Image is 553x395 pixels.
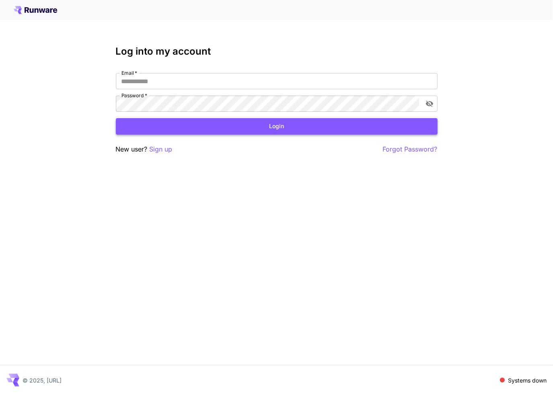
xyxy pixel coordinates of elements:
button: Sign up [150,144,173,154]
p: Systems down [508,376,547,385]
button: toggle password visibility [422,96,437,111]
p: New user? [116,144,173,154]
label: Password [121,92,147,99]
button: Login [116,118,438,135]
h3: Log into my account [116,46,438,57]
label: Email [121,70,137,76]
button: Forgot Password? [383,144,438,154]
p: © 2025, [URL] [23,376,62,385]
